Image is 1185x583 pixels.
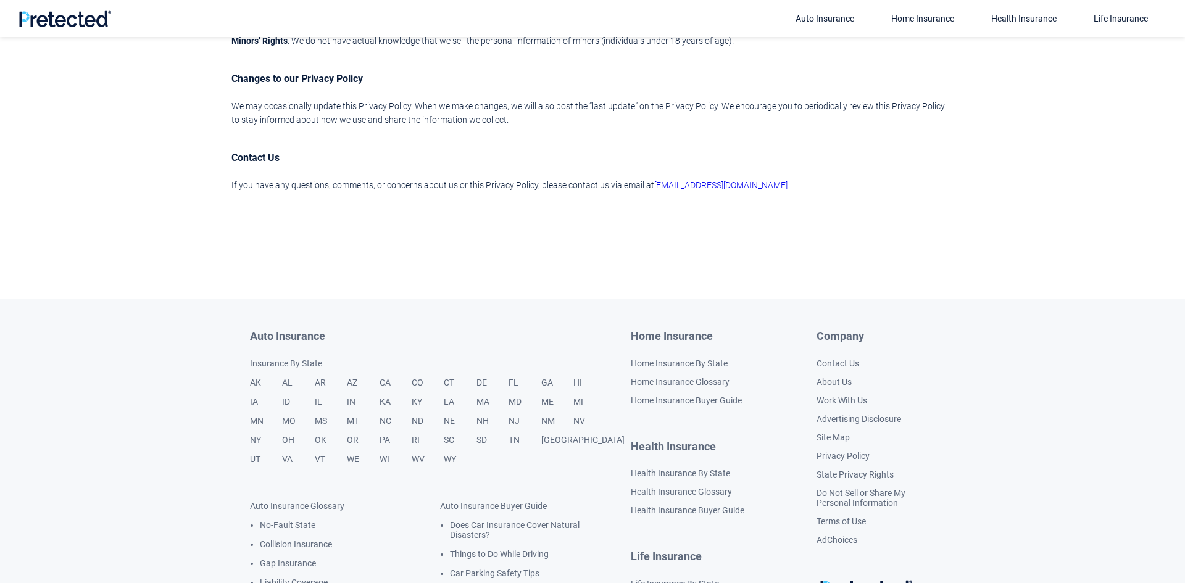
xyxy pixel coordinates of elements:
[260,539,332,549] a: Collision Insurance
[541,397,573,416] a: ME
[282,416,314,435] a: MO
[817,535,857,545] a: AdChoices
[412,435,444,454] a: RI
[817,414,901,424] a: Advertising Disclosure
[315,397,347,416] a: IL
[250,416,282,435] a: MN
[631,487,732,497] a: Health Insurance Glossary
[440,501,547,511] a: Auto Insurance Buyer Guide
[282,435,314,454] a: OH
[817,432,850,442] a: Site Map
[231,36,288,46] b: Minors’ Rights
[444,378,476,397] a: CT
[231,34,954,48] p: . We do not have actual knowledge that we sell the personal information of minors (individuals un...
[347,435,379,454] a: OR
[444,454,476,473] a: WY
[347,454,379,473] a: WE
[450,568,539,578] a: Car Parking Safety Tips
[315,454,347,473] a: VT
[380,454,412,473] a: WI
[476,397,509,416] a: MA
[631,468,730,478] a: Health Insurance By State
[250,454,282,473] a: UT
[250,330,631,343] a: Auto Insurance
[509,416,541,435] a: NJ
[412,378,444,397] a: CO
[380,435,412,454] a: PA
[380,378,412,397] a: CA
[231,151,954,165] h3: Contact Us
[573,416,605,435] a: NV
[347,378,379,397] a: AZ
[541,435,625,454] a: [GEOGRAPHIC_DATA]
[250,397,282,416] a: IA
[347,397,379,416] a: IN
[282,397,314,416] a: ID
[231,178,954,192] p: If you have any questions, comments, or concerns about us or this Privacy Policy, please contact ...
[817,451,870,461] a: Privacy Policy
[444,416,476,435] a: NE
[541,378,573,397] a: GA
[412,416,444,435] a: ND
[347,416,379,435] a: MT
[315,416,347,435] a: MS
[541,416,573,435] a: NM
[450,520,580,540] a: Does Car Insurance Cover Natural Disasters?
[476,416,509,435] a: NH
[282,378,314,397] a: AL
[315,378,347,397] a: AR
[260,520,315,530] a: No-Fault State
[817,377,852,387] a: About Us
[631,330,749,343] a: Home Insurance
[476,435,509,454] a: SD
[509,397,541,416] a: MD
[231,72,954,86] h3: Changes to our Privacy Policy
[817,488,905,508] a: Do Not Sell or Share My Personal Information
[412,454,444,473] a: WV
[631,377,730,387] a: Home Insurance Glossary
[631,505,744,515] a: Health Insurance Buyer Guide
[444,397,476,416] a: LA
[315,435,347,454] a: OK
[631,358,728,368] a: Home Insurance By State
[282,454,314,473] a: VA
[380,416,412,435] a: NC
[250,378,282,397] a: AK
[250,501,344,511] a: Auto Insurance Glossary
[509,435,541,454] a: TN
[817,516,866,526] a: Terms of Use
[250,435,282,454] a: NY
[817,469,894,479] a: State Privacy Rights
[19,10,111,27] img: Pretected Logo
[231,99,954,126] p: We may occasionally update this Privacy Policy. When we make changes, we will also post the “last...
[817,358,859,368] a: Contact Us
[631,550,749,563] a: Life Insurance
[250,358,631,378] a: Insurance By State
[444,435,476,454] a: SC
[412,397,444,416] a: KY
[817,330,935,343] h4: Company
[631,440,749,453] a: Health Insurance
[631,395,742,405] a: Home Insurance Buyer Guide
[509,378,541,397] a: FL
[573,378,605,397] a: HI
[476,378,509,397] a: DE
[573,397,605,416] a: MI
[450,549,549,559] a: Things to Do While Driving
[260,558,316,568] a: Gap Insurance
[817,395,867,405] a: Work With Us
[380,397,412,416] a: KA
